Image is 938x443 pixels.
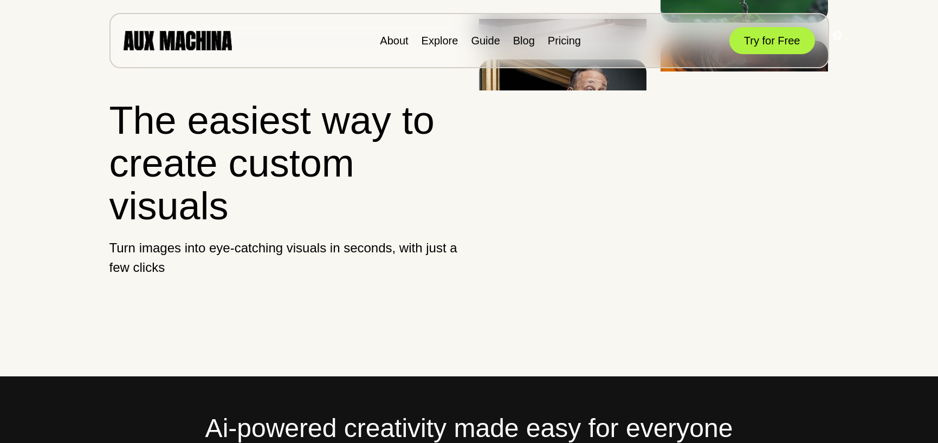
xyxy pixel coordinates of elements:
img: AUX MACHINA [124,31,232,50]
a: Explore [422,35,458,47]
p: Turn images into eye-catching visuals in seconds, with just a few clicks [109,238,460,277]
a: Blog [513,35,535,47]
button: Try for Free [729,27,815,54]
a: Pricing [548,35,581,47]
a: About [380,35,408,47]
a: Guide [471,35,500,47]
h1: The easiest way to create custom visuals [109,99,460,228]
